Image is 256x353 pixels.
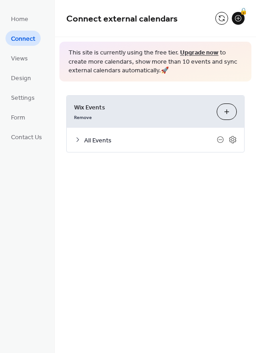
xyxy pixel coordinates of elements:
span: Settings [11,93,35,103]
span: Remove [74,114,92,120]
a: Settings [5,90,40,105]
span: Connect [11,34,35,44]
a: Design [5,70,37,85]
span: Connect external calendars [66,10,178,28]
a: Home [5,11,34,26]
span: This site is currently using the free tier. to create more calendars, show more than 10 events an... [69,49,242,76]
a: Views [5,50,33,65]
a: Contact Us [5,129,48,144]
span: Wix Events [74,103,209,112]
span: Design [11,74,31,83]
span: Form [11,113,25,123]
a: Form [5,109,31,125]
span: Contact Us [11,133,42,142]
span: Home [11,15,28,24]
span: All Events [84,136,217,145]
a: Upgrade now [180,47,219,59]
a: Connect [5,31,41,46]
span: Views [11,54,28,64]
